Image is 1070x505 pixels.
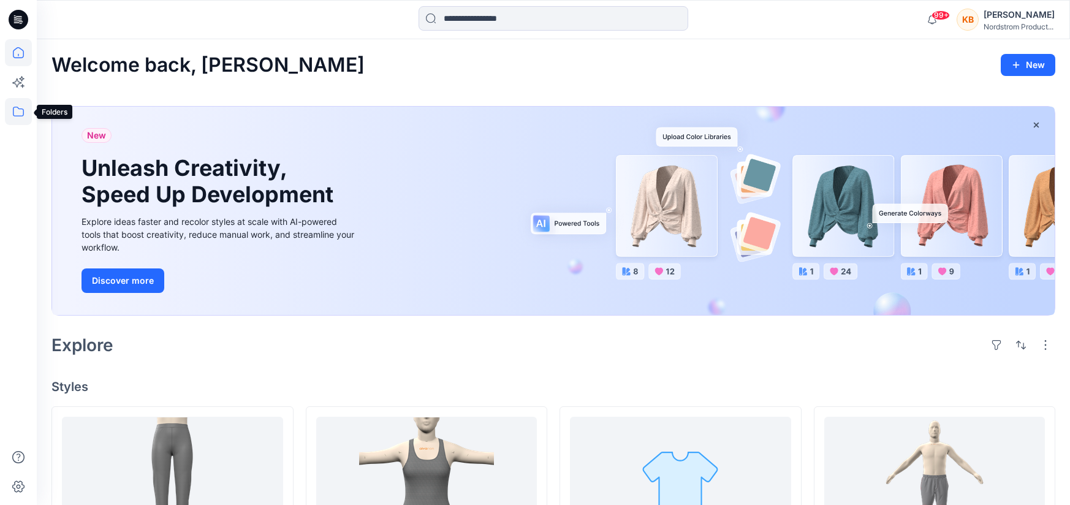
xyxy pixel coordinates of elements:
[984,22,1055,31] div: Nordstrom Product...
[82,215,357,254] div: Explore ideas faster and recolor styles at scale with AI-powered tools that boost creativity, red...
[51,54,365,77] h2: Welcome back, [PERSON_NAME]
[82,155,339,208] h1: Unleash Creativity, Speed Up Development
[957,9,979,31] div: KB
[51,335,113,355] h2: Explore
[87,128,106,143] span: New
[82,268,357,293] a: Discover more
[51,379,1055,394] h4: Styles
[82,268,164,293] button: Discover more
[932,10,950,20] span: 99+
[1001,54,1055,76] button: New
[984,7,1055,22] div: [PERSON_NAME]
